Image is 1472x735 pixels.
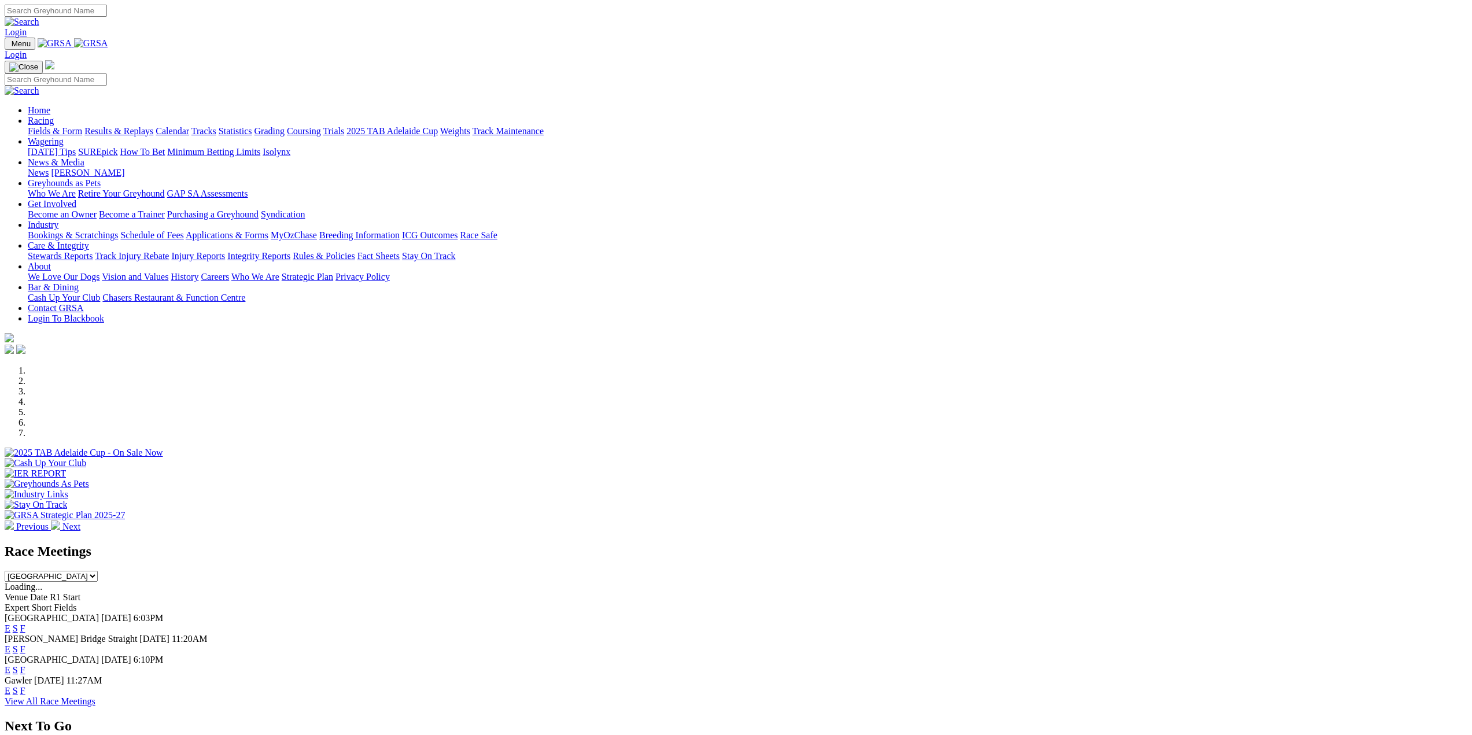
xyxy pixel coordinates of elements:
a: Login To Blackbook [28,313,104,323]
img: Close [9,62,38,72]
img: logo-grsa-white.png [5,333,14,342]
a: E [5,623,10,633]
img: twitter.svg [16,345,25,354]
div: Wagering [28,147,1467,157]
button: Toggle navigation [5,61,43,73]
img: Stay On Track [5,500,67,510]
a: Login [5,27,27,37]
span: Previous [16,522,49,531]
img: Industry Links [5,489,68,500]
a: Industry [28,220,58,230]
a: Purchasing a Greyhound [167,209,259,219]
img: Greyhounds As Pets [5,479,89,489]
a: Get Involved [28,199,76,209]
a: Racing [28,116,54,125]
a: Breeding Information [319,230,400,240]
span: Expert [5,603,29,612]
img: GRSA [38,38,72,49]
h2: Next To Go [5,718,1467,734]
a: F [20,644,25,654]
a: Coursing [287,126,321,136]
a: Privacy Policy [335,272,390,282]
a: Stay On Track [402,251,455,261]
a: F [20,665,25,675]
div: News & Media [28,168,1467,178]
a: Calendar [156,126,189,136]
a: Trials [323,126,344,136]
span: [DATE] [101,613,131,623]
a: Race Safe [460,230,497,240]
a: F [20,686,25,696]
a: View All Race Meetings [5,696,95,706]
img: chevron-right-pager-white.svg [51,520,60,530]
div: Care & Integrity [28,251,1467,261]
a: Strategic Plan [282,272,333,282]
span: [DATE] [101,655,131,664]
a: Become an Owner [28,209,97,219]
a: 2025 TAB Adelaide Cup [346,126,438,136]
div: Greyhounds as Pets [28,189,1467,199]
a: MyOzChase [271,230,317,240]
a: News [28,168,49,178]
a: Vision and Values [102,272,168,282]
a: Weights [440,126,470,136]
span: [GEOGRAPHIC_DATA] [5,655,99,664]
a: Fields & Form [28,126,82,136]
a: Track Maintenance [473,126,544,136]
span: [GEOGRAPHIC_DATA] [5,613,99,623]
a: [DATE] Tips [28,147,76,157]
div: Bar & Dining [28,293,1467,303]
a: We Love Our Dogs [28,272,99,282]
div: Industry [28,230,1467,241]
span: [PERSON_NAME] Bridge Straight [5,634,137,644]
a: F [20,623,25,633]
button: Toggle navigation [5,38,35,50]
img: GRSA [74,38,108,49]
a: Wagering [28,136,64,146]
a: Syndication [261,209,305,219]
h2: Race Meetings [5,544,1467,559]
a: About [28,261,51,271]
a: Retire Your Greyhound [78,189,165,198]
a: Schedule of Fees [120,230,183,240]
img: GRSA Strategic Plan 2025-27 [5,510,125,520]
a: Stewards Reports [28,251,93,261]
a: News & Media [28,157,84,167]
a: Next [51,522,80,531]
a: Chasers Restaurant & Function Centre [102,293,245,302]
a: Home [28,105,50,115]
a: Injury Reports [171,251,225,261]
img: Cash Up Your Club [5,458,86,468]
img: facebook.svg [5,345,14,354]
a: Greyhounds as Pets [28,178,101,188]
a: E [5,644,10,654]
a: Isolynx [263,147,290,157]
a: History [171,272,198,282]
a: Fact Sheets [357,251,400,261]
span: 11:20AM [172,634,208,644]
input: Search [5,73,107,86]
a: Bar & Dining [28,282,79,292]
a: Login [5,50,27,60]
span: 6:10PM [134,655,164,664]
a: E [5,665,10,675]
a: Who We Are [231,272,279,282]
img: Search [5,86,39,96]
img: Search [5,17,39,27]
a: Previous [5,522,51,531]
span: 6:03PM [134,613,164,623]
span: [DATE] [139,634,169,644]
a: Integrity Reports [227,251,290,261]
a: Who We Are [28,189,76,198]
div: About [28,272,1467,282]
a: Cash Up Your Club [28,293,100,302]
span: [DATE] [34,675,64,685]
input: Search [5,5,107,17]
span: Loading... [5,582,42,592]
div: Get Involved [28,209,1467,220]
a: GAP SA Assessments [167,189,248,198]
span: Menu [12,39,31,48]
a: Bookings & Scratchings [28,230,118,240]
a: Results & Replays [84,126,153,136]
span: Gawler [5,675,32,685]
